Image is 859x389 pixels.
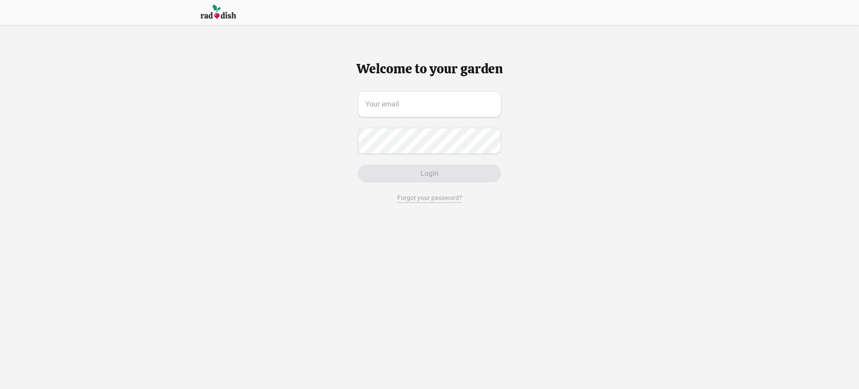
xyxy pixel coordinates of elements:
[358,165,501,182] button: Login
[7,61,852,77] h1: Welcome to your garden
[200,4,236,21] img: Raddish company logo
[397,193,462,203] div: Forgot your password?
[421,168,438,179] span: Login
[358,91,501,117] input: Your email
